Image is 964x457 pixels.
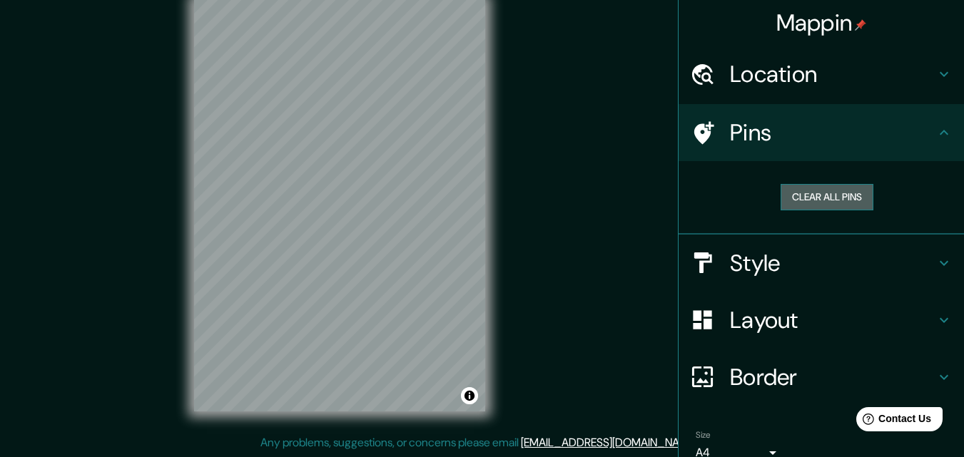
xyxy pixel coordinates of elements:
[679,292,964,349] div: Layout
[461,387,478,404] button: Toggle attribution
[679,46,964,103] div: Location
[855,19,866,31] img: pin-icon.png
[730,60,935,88] h4: Location
[730,249,935,277] h4: Style
[730,363,935,391] h4: Border
[696,428,711,441] label: Size
[776,9,867,37] h4: Mappin
[781,184,873,210] button: Clear all pins
[679,349,964,406] div: Border
[837,401,948,441] iframe: Help widget launcher
[679,104,964,161] div: Pins
[730,118,935,147] h4: Pins
[521,435,697,450] a: [EMAIL_ADDRESS][DOMAIN_NAME]
[730,306,935,334] h4: Layout
[260,434,699,451] p: Any problems, suggestions, or concerns please email .
[679,235,964,292] div: Style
